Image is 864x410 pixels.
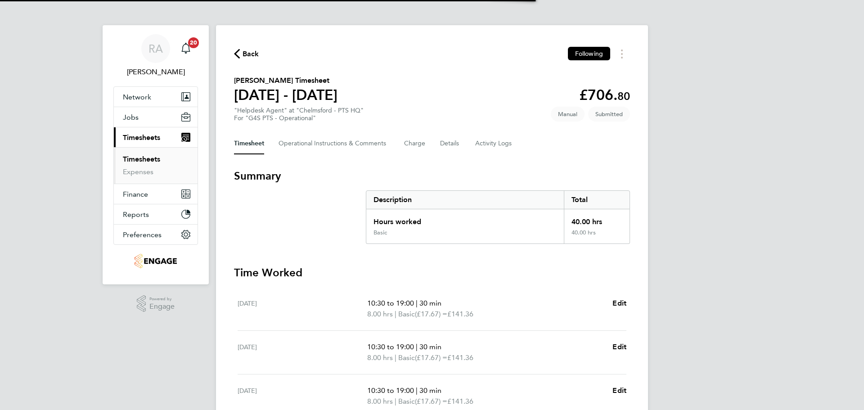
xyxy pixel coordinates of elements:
[135,254,176,268] img: g4s7-logo-retina.png
[279,133,390,154] button: Operational Instructions & Comments
[398,309,415,320] span: Basic
[234,48,259,59] button: Back
[564,191,630,209] div: Total
[123,155,160,163] a: Timesheets
[447,353,473,362] span: £141.36
[123,93,151,101] span: Network
[148,43,163,54] span: RA
[612,385,626,396] a: Edit
[419,342,441,351] span: 30 min
[415,353,447,362] span: (£17.67) =
[612,342,626,351] span: Edit
[575,50,603,58] span: Following
[617,90,630,103] span: 80
[395,310,396,318] span: |
[113,67,198,77] span: Ronal Almas
[367,342,414,351] span: 10:30 to 19:00
[366,190,630,244] div: Summary
[416,386,418,395] span: |
[123,167,153,176] a: Expenses
[234,114,364,122] div: For "G4S PTS - Operational"
[367,353,393,362] span: 8.00 hrs
[114,204,198,224] button: Reports
[612,386,626,395] span: Edit
[123,133,160,142] span: Timesheets
[395,397,396,405] span: |
[234,133,264,154] button: Timesheet
[238,298,367,320] div: [DATE]
[114,184,198,204] button: Finance
[243,49,259,59] span: Back
[564,209,630,229] div: 40.00 hrs
[612,342,626,352] a: Edit
[149,303,175,311] span: Engage
[234,266,630,280] h3: Time Worked
[103,25,209,284] nav: Main navigation
[564,229,630,243] div: 40.00 hrs
[234,169,630,183] h3: Summary
[366,191,564,209] div: Description
[367,397,393,405] span: 8.00 hrs
[114,87,198,107] button: Network
[238,342,367,363] div: [DATE]
[123,230,162,239] span: Preferences
[137,295,175,312] a: Powered byEngage
[440,133,461,154] button: Details
[113,34,198,77] a: RA[PERSON_NAME]
[234,107,364,122] div: "Helpdesk Agent" at "Chelmsford - PTS HQ"
[177,34,195,63] a: 20
[123,190,148,198] span: Finance
[366,209,564,229] div: Hours worked
[149,295,175,303] span: Powered by
[188,37,199,48] span: 20
[588,107,630,122] span: This timesheet is Submitted.
[475,133,513,154] button: Activity Logs
[404,133,426,154] button: Charge
[238,385,367,407] div: [DATE]
[395,353,396,362] span: |
[447,310,473,318] span: £141.36
[612,299,626,307] span: Edit
[114,225,198,244] button: Preferences
[415,397,447,405] span: (£17.67) =
[123,113,139,122] span: Jobs
[114,107,198,127] button: Jobs
[398,396,415,407] span: Basic
[367,386,414,395] span: 10:30 to 19:00
[416,299,418,307] span: |
[373,229,387,236] div: Basic
[551,107,585,122] span: This timesheet was manually created.
[419,386,441,395] span: 30 min
[416,342,418,351] span: |
[419,299,441,307] span: 30 min
[614,47,630,61] button: Timesheets Menu
[234,86,337,104] h1: [DATE] - [DATE]
[579,86,630,104] app-decimal: £706.
[367,310,393,318] span: 8.00 hrs
[447,397,473,405] span: £141.36
[114,127,198,147] button: Timesheets
[123,210,149,219] span: Reports
[234,75,337,86] h2: [PERSON_NAME] Timesheet
[612,298,626,309] a: Edit
[367,299,414,307] span: 10:30 to 19:00
[113,254,198,268] a: Go to home page
[415,310,447,318] span: (£17.67) =
[114,147,198,184] div: Timesheets
[398,352,415,363] span: Basic
[568,47,610,60] button: Following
